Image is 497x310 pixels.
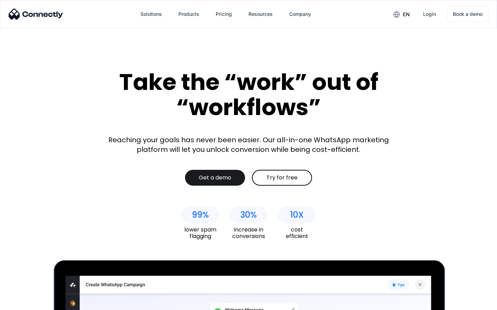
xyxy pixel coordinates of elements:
[104,135,393,154] div: Reaching your goals has never been easier. Our all-in-one WhatsApp marketing platform will let yo...
[210,6,237,22] a: Pricing
[289,9,311,19] div: Company
[14,298,41,308] ul: Language list
[192,210,209,220] div: 99%
[173,6,205,22] div: Products
[388,9,415,19] div: en
[266,174,298,181] div: Try for free
[7,298,41,308] aside: Language selected: English
[178,9,199,19] div: Products
[284,6,316,22] div: Company
[243,6,278,22] div: Resources
[230,226,267,239] div: increase in conversions
[418,6,441,22] a: Login
[216,9,232,19] div: Pricing
[93,70,404,120] div: Take the “work” out of “workflows”
[278,226,316,239] div: cost efficient
[240,210,257,220] div: 30%
[252,170,312,186] a: Try for free
[181,226,219,239] div: lower spam flagging
[423,9,436,19] div: Login
[248,9,273,19] div: Resources
[403,10,410,19] div: en
[447,6,488,22] a: Book a demo
[140,9,162,19] div: Solutions
[9,9,63,20] img: Connectly Logo
[199,174,231,181] div: Get a demo
[290,210,304,220] div: 10X
[185,170,245,186] a: Get a demo
[135,6,167,22] div: Solutions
